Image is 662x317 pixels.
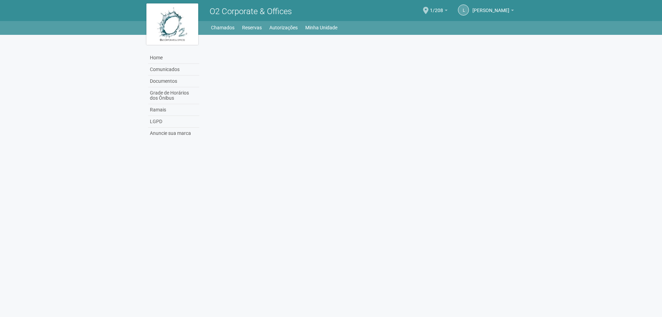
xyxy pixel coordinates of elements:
a: Minha Unidade [305,23,337,32]
span: 1/208 [430,1,443,13]
a: Home [148,52,199,64]
a: Documentos [148,76,199,87]
a: Reservas [242,23,262,32]
img: logo.jpg [146,3,198,45]
a: Ramais [148,104,199,116]
a: Autorizações [269,23,298,32]
span: O2 Corporate & Offices [210,7,292,16]
a: Anuncie sua marca [148,128,199,139]
a: Chamados [211,23,234,32]
a: LGPD [148,116,199,128]
a: [PERSON_NAME] [472,9,514,14]
a: Grade de Horários dos Ônibus [148,87,199,104]
a: Comunicados [148,64,199,76]
a: L [458,4,469,16]
a: 1/208 [430,9,448,14]
span: Luciana [472,1,509,13]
